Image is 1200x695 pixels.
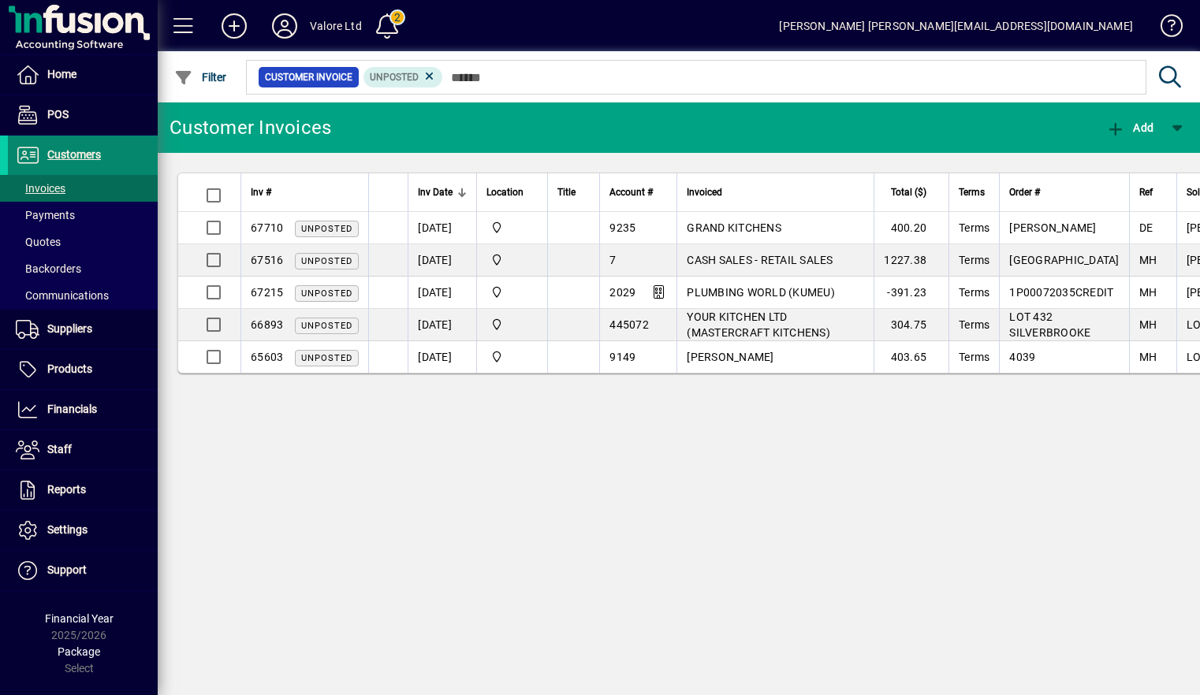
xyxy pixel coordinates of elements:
span: Staff [47,443,72,455]
span: Customers [47,148,101,161]
div: Inv # [251,184,359,201]
span: DE [1139,221,1153,234]
td: -391.23 [874,277,948,309]
span: Terms [959,318,989,331]
button: Add [1102,113,1157,142]
span: LOT 432 SILVERBROOKE [1009,310,1090,339]
td: 400.20 [874,212,948,244]
td: [DATE] [408,341,476,373]
span: Reports [47,483,86,496]
span: Invoiced [687,184,722,201]
span: Invoices [16,182,65,195]
span: Inv # [251,184,271,201]
span: Package [58,645,100,658]
span: [GEOGRAPHIC_DATA] [1009,254,1119,266]
span: CASH SALES - RETAIL SALES [687,254,833,266]
span: POS [47,108,69,121]
span: Terms [959,351,989,363]
span: 65603 [251,351,283,363]
span: Unposted [370,72,419,83]
span: 445072 [609,318,649,331]
span: Terms [959,221,989,234]
span: 2029 [609,286,635,299]
mat-chip: Customer Invoice Status: Unposted [363,67,443,87]
span: PLUMBING WORLD (KUMEU) [687,286,835,299]
span: Unposted [301,353,352,363]
a: Financials [8,390,158,429]
button: Profile [259,12,310,40]
span: Payments [16,209,75,221]
td: [DATE] [408,309,476,341]
span: Title [557,184,576,201]
div: Customer Invoices [170,115,331,140]
span: Support [47,563,87,576]
span: Home [47,68,76,80]
div: Invoiced [687,184,864,201]
span: 7 [609,254,616,266]
div: [PERSON_NAME] [PERSON_NAME][EMAIL_ADDRESS][DOMAIN_NAME] [779,13,1133,39]
td: [DATE] [408,212,476,244]
span: Ref [1139,184,1153,201]
a: Staff [8,430,158,470]
span: Customer Invoice [265,69,352,85]
a: Products [8,350,158,389]
td: 1227.38 [874,244,948,277]
span: Inv Date [418,184,453,201]
span: HILLCREST WAREHOUSE [486,284,538,301]
span: HILLCREST WAREHOUSE [486,348,538,366]
span: Total ($) [891,184,926,201]
td: 304.75 [874,309,948,341]
a: Reports [8,470,158,510]
span: HILLCREST WAREHOUSE [486,251,538,269]
span: Communications [16,289,109,302]
span: Financial Year [45,612,114,625]
div: Ref [1139,184,1167,201]
span: Account # [609,184,653,201]
a: Knowledge Base [1149,3,1180,54]
span: 1P00072035CREDIT [1009,286,1113,299]
span: 67516 [251,254,283,266]
a: Settings [8,511,158,550]
span: Terms [959,254,989,266]
span: MH [1139,351,1157,363]
a: Quotes [8,229,158,255]
a: Invoices [8,175,158,202]
span: Add [1106,121,1153,134]
span: Order # [1009,184,1040,201]
td: [DATE] [408,244,476,277]
span: Suppliers [47,322,92,335]
a: POS [8,95,158,135]
div: Title [557,184,590,201]
span: Unposted [301,321,352,331]
td: [DATE] [408,277,476,309]
span: [PERSON_NAME] [1009,221,1096,234]
a: Home [8,55,158,95]
span: Unposted [301,224,352,234]
span: Quotes [16,236,61,248]
span: [PERSON_NAME] [687,351,773,363]
span: Unposted [301,256,352,266]
span: 66893 [251,318,283,331]
span: 67215 [251,286,283,299]
span: Financials [47,403,97,415]
td: 403.65 [874,341,948,373]
span: 67710 [251,221,283,234]
span: Terms [959,286,989,299]
span: MH [1139,254,1157,266]
a: Suppliers [8,310,158,349]
span: 4039 [1009,351,1035,363]
span: Location [486,184,524,201]
span: MH [1139,318,1157,331]
span: 9235 [609,221,635,234]
div: Location [486,184,538,201]
div: Inv Date [418,184,467,201]
span: GRAND KITCHENS [687,221,781,234]
a: Support [8,551,158,590]
span: Filter [174,71,227,84]
span: Settings [47,523,88,536]
div: Account # [609,184,667,201]
span: MH [1139,286,1157,299]
span: Products [47,362,92,375]
span: Unposted [301,288,352,299]
a: Backorders [8,255,158,282]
